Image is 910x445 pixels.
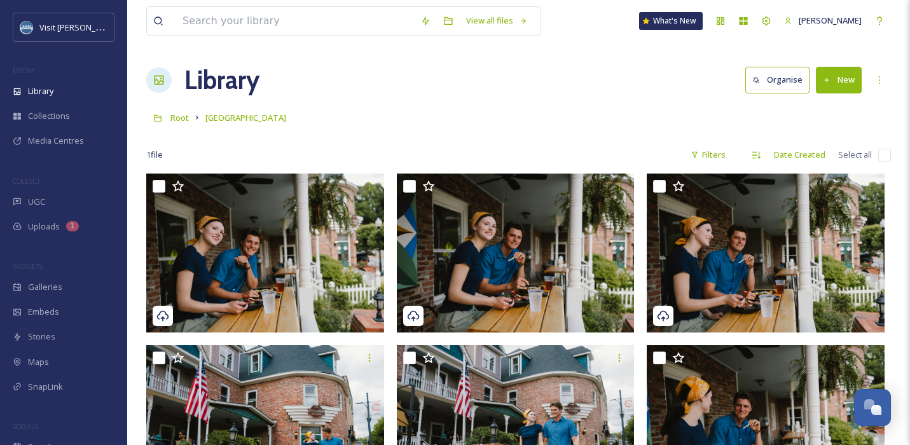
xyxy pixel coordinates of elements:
span: Select all [838,149,872,161]
button: Organise [745,67,810,93]
span: Library [28,85,53,97]
span: Galleries [28,281,62,293]
span: Root [170,112,189,123]
a: Organise [745,67,816,93]
div: Filters [684,142,732,167]
span: Stories [28,331,55,343]
a: Library [184,61,259,99]
img: 062025 2675 visit haywood day 5.jpg [647,174,885,332]
span: COLLECT [13,176,40,186]
a: [GEOGRAPHIC_DATA] [205,110,286,125]
img: 062025 2702 visit haywood day 5.jpg [146,174,384,332]
span: WIDGETS [13,261,42,271]
span: 1 file [146,149,163,161]
span: Media Centres [28,135,84,147]
a: [PERSON_NAME] [778,8,868,33]
img: 062025 2683 visit haywood day 5.jpg [397,174,635,332]
span: Embeds [28,306,59,318]
div: Date Created [768,142,832,167]
button: Open Chat [854,389,891,426]
span: Uploads [28,221,60,233]
button: New [816,67,862,93]
span: [GEOGRAPHIC_DATA] [205,112,286,123]
span: SnapLink [28,381,63,393]
div: 1 [66,221,79,231]
span: [PERSON_NAME] [799,15,862,26]
span: Visit [PERSON_NAME] [39,21,120,33]
span: SOCIALS [13,421,38,431]
a: Root [170,110,189,125]
span: Collections [28,110,70,122]
span: MEDIA [13,65,35,75]
input: Search your library [176,7,414,35]
img: images.png [20,21,33,34]
a: What's New [639,12,703,30]
a: View all files [460,8,534,33]
span: UGC [28,196,45,208]
span: Maps [28,356,49,368]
